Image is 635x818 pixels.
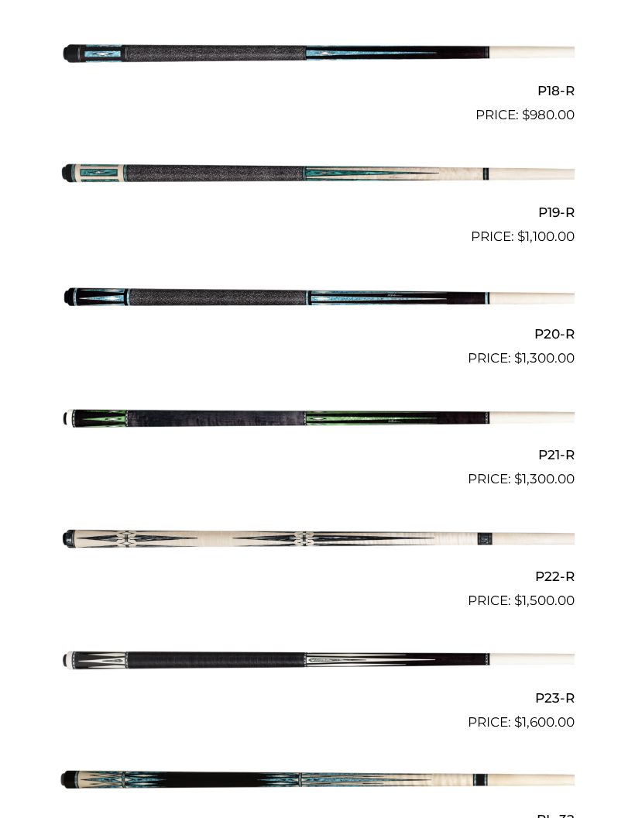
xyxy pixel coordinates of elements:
a: P22-R $1,500.00 [60,496,575,610]
span: $ [514,471,522,486]
bdi: 1,300.00 [514,350,575,366]
bdi: 1,500.00 [514,593,575,608]
bdi: 1,300.00 [514,471,575,486]
img: P23-R [60,617,575,703]
a: P18-R $980.00 [60,10,575,125]
span: $ [514,593,522,608]
img: P18-R [60,10,575,95]
span: $ [514,350,522,366]
img: P21-R [60,375,575,460]
a: P20-R $1,300.00 [60,253,575,368]
bdi: 1,100.00 [517,229,575,244]
a: P21-R $1,300.00 [60,375,575,490]
span: $ [522,107,530,122]
span: $ [514,714,522,730]
span: $ [517,229,525,244]
img: P22-R [60,496,575,581]
a: P23-R $1,600.00 [60,617,575,732]
a: P19-R $1,100.00 [60,132,575,246]
bdi: 980.00 [522,107,575,122]
img: P20-R [60,253,575,339]
img: P19-R [60,132,575,217]
bdi: 1,600.00 [514,714,575,730]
